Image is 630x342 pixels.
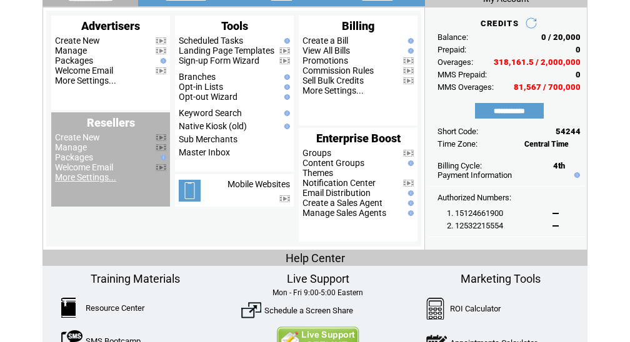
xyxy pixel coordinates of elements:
[55,36,100,46] a: Create New
[55,172,116,182] a: More Settings...
[437,32,468,42] span: Balance:
[55,46,87,56] a: Manage
[437,127,478,136] span: Short Code:
[281,124,290,129] img: help.gif
[302,198,382,208] a: Create a Sales Agent
[576,45,581,54] span: 0
[494,57,581,67] span: 318,161.5 / 2,000,000
[302,168,333,178] a: Themes
[61,298,76,318] img: ResourceCenter.png
[553,161,565,170] span: 4th
[156,37,166,44] img: video.png
[403,150,414,157] img: video.png
[571,172,580,178] img: help.gif
[179,72,216,82] a: Branches
[403,57,414,64] img: video.png
[403,77,414,84] img: video.png
[179,180,201,202] img: mobile-websites.png
[86,303,144,313] a: Resource Center
[342,19,374,32] span: Billing
[302,66,374,76] a: Commission Rules
[576,70,581,79] span: 0
[514,82,581,92] span: 81,567 / 700,000
[156,134,166,141] img: video.png
[156,144,166,151] img: video.png
[281,38,290,44] img: help.gif
[55,132,100,142] a: Create New
[157,58,166,64] img: help.gif
[403,67,414,74] img: video.png
[302,208,386,218] a: Manage Sales Agents
[287,272,349,285] span: Live Support
[286,252,345,265] span: Help Center
[241,300,261,320] img: ScreenShare.png
[450,304,501,313] a: ROI Calculator
[179,134,237,144] a: Sub Merchants
[316,132,401,145] span: Enterprise Boost
[179,108,242,118] a: Keyword Search
[281,94,290,100] img: help.gif
[55,162,113,172] a: Welcome Email
[157,155,166,160] img: help.gif
[179,121,247,131] a: Native Kiosk (old)
[481,19,519,28] span: CREDITS
[405,38,414,44] img: help.gif
[55,76,116,85] a: More Settings...
[302,36,348,46] a: Create a Bill
[405,200,414,206] img: help.gif
[279,195,290,202] img: video.png
[437,161,482,170] span: Billing Cycle:
[87,116,135,129] span: Resellers
[227,179,290,189] a: Mobile Websites
[179,82,223,92] a: Opt-in Lists
[55,66,113,76] a: Welcome Email
[279,57,290,64] img: video.png
[55,152,93,162] a: Packages
[405,210,414,216] img: help.gif
[437,170,512,180] a: Payment Information
[302,76,364,85] a: Sell Bulk Credits
[156,47,166,54] img: video.png
[405,48,414,54] img: help.gif
[279,47,290,54] img: video.png
[55,56,93,66] a: Packages
[179,92,237,102] a: Opt-out Wizard
[437,57,473,67] span: Overages:
[81,19,140,32] span: Advertisers
[302,46,350,56] a: View All Bills
[426,298,445,320] img: Calculator.png
[91,272,180,285] span: Training Materials
[405,190,414,196] img: help.gif
[437,82,494,92] span: MMS Overages:
[541,32,581,42] span: 0 / 20,000
[302,148,331,158] a: Groups
[403,180,414,187] img: video.png
[302,188,371,198] a: Email Distribution
[156,164,166,171] img: video.png
[524,140,569,149] span: Central Time
[264,306,353,315] a: Schedule a Screen Share
[179,46,274,56] a: Landing Page Templates
[437,193,511,202] span: Authorized Numbers:
[461,272,541,285] span: Marketing Tools
[556,127,581,136] span: 54244
[179,36,243,46] a: Scheduled Tasks
[302,158,364,168] a: Content Groups
[179,147,230,157] a: Master Inbox
[55,142,87,152] a: Manage
[221,19,248,32] span: Tools
[447,221,503,230] span: 2. 12532215554
[281,84,290,90] img: help.gif
[179,56,259,66] a: Sign-up Form Wizard
[447,208,503,218] span: 1. 15124661900
[281,110,290,116] img: help.gif
[437,45,466,54] span: Prepaid:
[302,178,376,188] a: Notification Center
[437,70,487,79] span: MMS Prepaid:
[405,160,414,166] img: help.gif
[437,139,477,149] span: Time Zone:
[156,67,166,74] img: video.png
[302,85,364,95] a: More Settings...
[302,56,348,66] a: Promotions
[272,288,363,297] span: Mon - Fri 9:00-5:00 Eastern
